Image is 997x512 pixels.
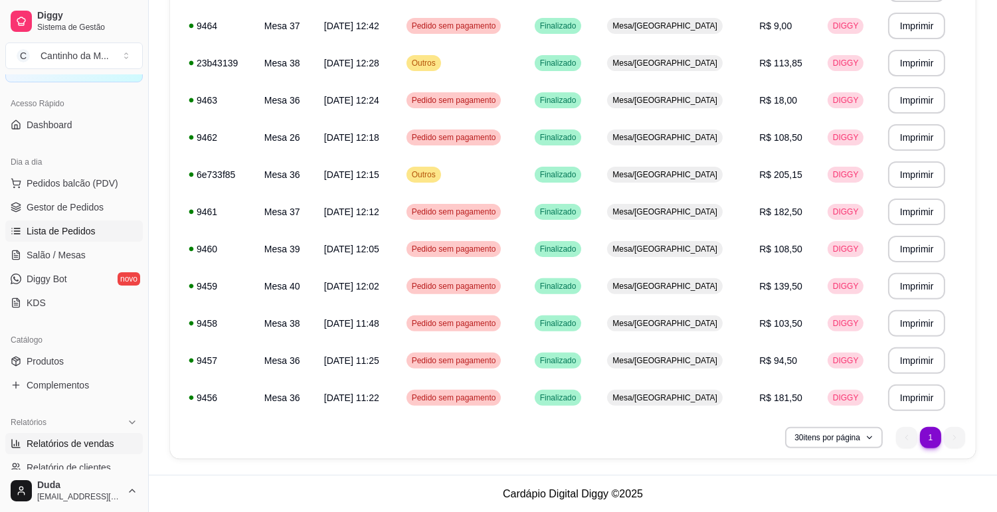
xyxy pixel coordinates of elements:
span: C [17,49,30,62]
span: Finalizado [537,281,579,292]
span: Salão / Mesas [27,248,86,262]
div: 9457 [189,354,248,367]
button: Imprimir [888,273,946,299]
span: Dashboard [27,118,72,131]
span: Finalizado [537,132,579,143]
li: pagination item 1 active [920,427,941,448]
span: [DATE] 11:25 [324,355,379,366]
span: Mesa/[GEOGRAPHIC_DATA] [610,132,720,143]
a: Complementos [5,375,143,396]
div: Dia a dia [5,151,143,173]
span: DIGGY [830,58,861,68]
span: R$ 103,50 [759,318,802,329]
span: Mesa/[GEOGRAPHIC_DATA] [610,318,720,329]
span: Pedido sem pagamento [409,318,499,329]
span: Sistema de Gestão [37,22,137,33]
span: DIGGY [830,355,861,366]
span: R$ 205,15 [759,169,802,180]
div: 9458 [189,317,248,330]
span: Complementos [27,379,89,392]
span: Diggy [37,10,137,22]
span: R$ 182,50 [759,207,802,217]
span: Pedido sem pagamento [409,132,499,143]
span: [DATE] 12:02 [324,281,379,292]
button: Imprimir [888,87,946,114]
button: Imprimir [888,236,946,262]
a: Produtos [5,351,143,372]
span: Outros [409,58,438,68]
span: Relatórios de vendas [27,437,114,450]
a: Lista de Pedidos [5,220,143,242]
button: Imprimir [888,13,946,39]
span: [DATE] 12:12 [324,207,379,217]
a: Relatório de clientes [5,457,143,478]
span: Lista de Pedidos [27,224,96,238]
span: KDS [27,296,46,309]
span: Gestor de Pedidos [27,201,104,214]
td: Mesa 37 [256,7,316,44]
div: Acesso Rápido [5,93,143,114]
span: Finalizado [537,21,579,31]
span: DIGGY [830,244,861,254]
span: R$ 94,50 [759,355,797,366]
span: DIGGY [830,95,861,106]
span: Finalizado [537,318,579,329]
a: Gestor de Pedidos [5,197,143,218]
button: Imprimir [888,161,946,188]
span: Pedido sem pagamento [409,355,499,366]
a: Relatórios de vendas [5,433,143,454]
span: DIGGY [830,281,861,292]
span: Mesa/[GEOGRAPHIC_DATA] [610,95,720,106]
button: Pedidos balcão (PDV) [5,173,143,194]
span: R$ 9,00 [759,21,792,31]
nav: pagination navigation [889,420,972,455]
span: Mesa/[GEOGRAPHIC_DATA] [610,58,720,68]
div: 9456 [189,391,248,404]
span: Outros [409,169,438,180]
span: Mesa/[GEOGRAPHIC_DATA] [610,244,720,254]
td: Mesa 26 [256,119,316,156]
td: Mesa 36 [256,342,316,379]
span: [DATE] 12:15 [324,169,379,180]
a: Diggy Botnovo [5,268,143,290]
span: Pedidos balcão (PDV) [27,177,118,190]
div: 6e733f85 [189,168,248,181]
td: Mesa 38 [256,44,316,82]
button: Imprimir [888,384,946,411]
button: Imprimir [888,310,946,337]
span: [DATE] 12:05 [324,244,379,254]
td: Mesa 37 [256,193,316,230]
div: 23b43139 [189,56,248,70]
span: [DATE] 12:42 [324,21,379,31]
span: [DATE] 11:48 [324,318,379,329]
button: Duda[EMAIL_ADDRESS][DOMAIN_NAME] [5,475,143,507]
span: R$ 113,85 [759,58,802,68]
div: Catálogo [5,329,143,351]
td: Mesa 39 [256,230,316,268]
button: Imprimir [888,347,946,374]
a: DiggySistema de Gestão [5,5,143,37]
span: R$ 108,50 [759,244,802,254]
div: 9460 [189,242,248,256]
span: Pedido sem pagamento [409,21,499,31]
span: Pedido sem pagamento [409,244,499,254]
button: 30itens por página [785,427,883,448]
span: Finalizado [537,392,579,403]
span: DIGGY [830,207,861,217]
td: Mesa 38 [256,305,316,342]
button: Imprimir [888,199,946,225]
a: KDS [5,292,143,313]
span: [EMAIL_ADDRESS][DOMAIN_NAME] [37,491,122,502]
span: Mesa/[GEOGRAPHIC_DATA] [610,169,720,180]
span: Pedido sem pagamento [409,95,499,106]
div: 9459 [189,280,248,293]
span: R$ 108,50 [759,132,802,143]
span: [DATE] 12:18 [324,132,379,143]
span: Pedido sem pagamento [409,392,499,403]
span: Mesa/[GEOGRAPHIC_DATA] [610,21,720,31]
span: Relatórios [11,417,46,428]
span: R$ 18,00 [759,95,797,106]
span: DIGGY [830,169,861,180]
span: Mesa/[GEOGRAPHIC_DATA] [610,355,720,366]
div: Cantinho da M ... [41,49,109,62]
